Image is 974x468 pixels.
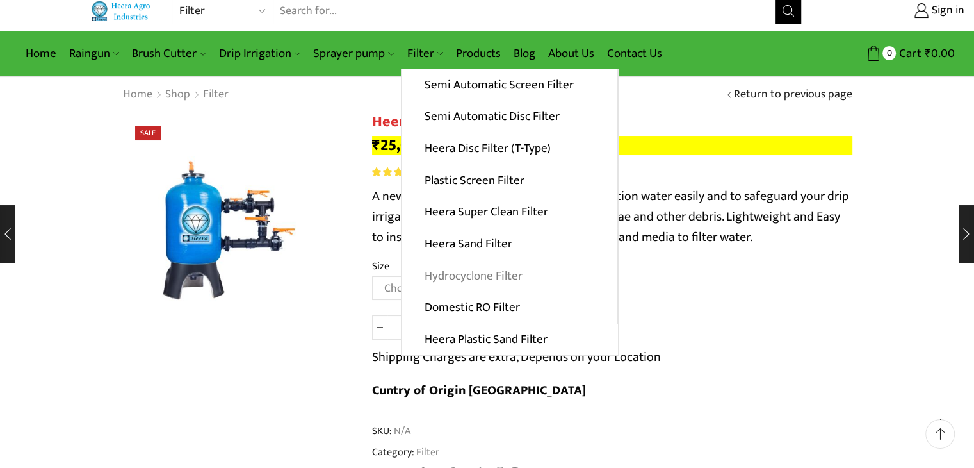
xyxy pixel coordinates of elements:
a: Filter [401,38,450,69]
a: Raingun [63,38,126,69]
span: ₹ [925,44,931,63]
a: Home [122,87,153,103]
a: 0 Cart ₹0.00 [815,42,955,65]
input: Product quantity [387,315,416,340]
span: 2 [372,167,426,176]
h1: Heera Plastic Sand Filter [372,113,852,131]
a: Semi Automatic Screen Filter [402,69,617,101]
a: Domestic RO Filter [402,292,617,324]
span: ₹ [372,132,380,158]
p: Shipping Charges are extra, Depends on your Location [372,347,661,367]
a: Heera Super Clean Filter [402,196,617,228]
nav: Breadcrumb [122,87,229,103]
a: Semi Automatic Disc Filter [402,101,617,133]
span: Category: [372,445,439,460]
p: A new technology in agriculture to filter irrigation water easily and to safeguard your drip irri... [372,186,852,247]
a: Contact Us [601,38,669,69]
p: – [372,136,852,155]
b: Cuntry of Origin [GEOGRAPHIC_DATA] [372,380,586,401]
span: 0 [882,46,896,60]
span: Sale [135,126,161,140]
a: Filter [202,87,229,103]
span: SKU: [372,424,852,439]
a: Filter [414,444,439,460]
a: Sprayer pump [307,38,400,69]
a: Home [19,38,63,69]
span: N/A [392,424,410,439]
span: Cart [896,45,921,62]
a: Heera Sand Filter [402,228,617,260]
a: Plastic Screen Filter [402,164,617,196]
a: Products [450,38,507,69]
a: Drip Irrigation [213,38,307,69]
a: Brush Cutter [126,38,212,69]
div: Rated 5.00 out of 5 [372,167,424,176]
a: Return to previous page [734,87,852,103]
bdi: 0.00 [925,44,955,63]
span: Sign in [929,3,964,19]
a: Shop [165,87,191,103]
a: Heera Disc Filter (T-Type) [402,133,617,165]
a: Heera Plastic Sand Filter [402,324,618,356]
label: Size [372,259,389,274]
a: Blog [507,38,542,69]
bdi: 25,000.00 [372,132,452,158]
a: Hydrocyclone Filter [402,260,617,292]
span: Rated out of 5 based on customer ratings [372,167,424,176]
a: About Us [542,38,601,69]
